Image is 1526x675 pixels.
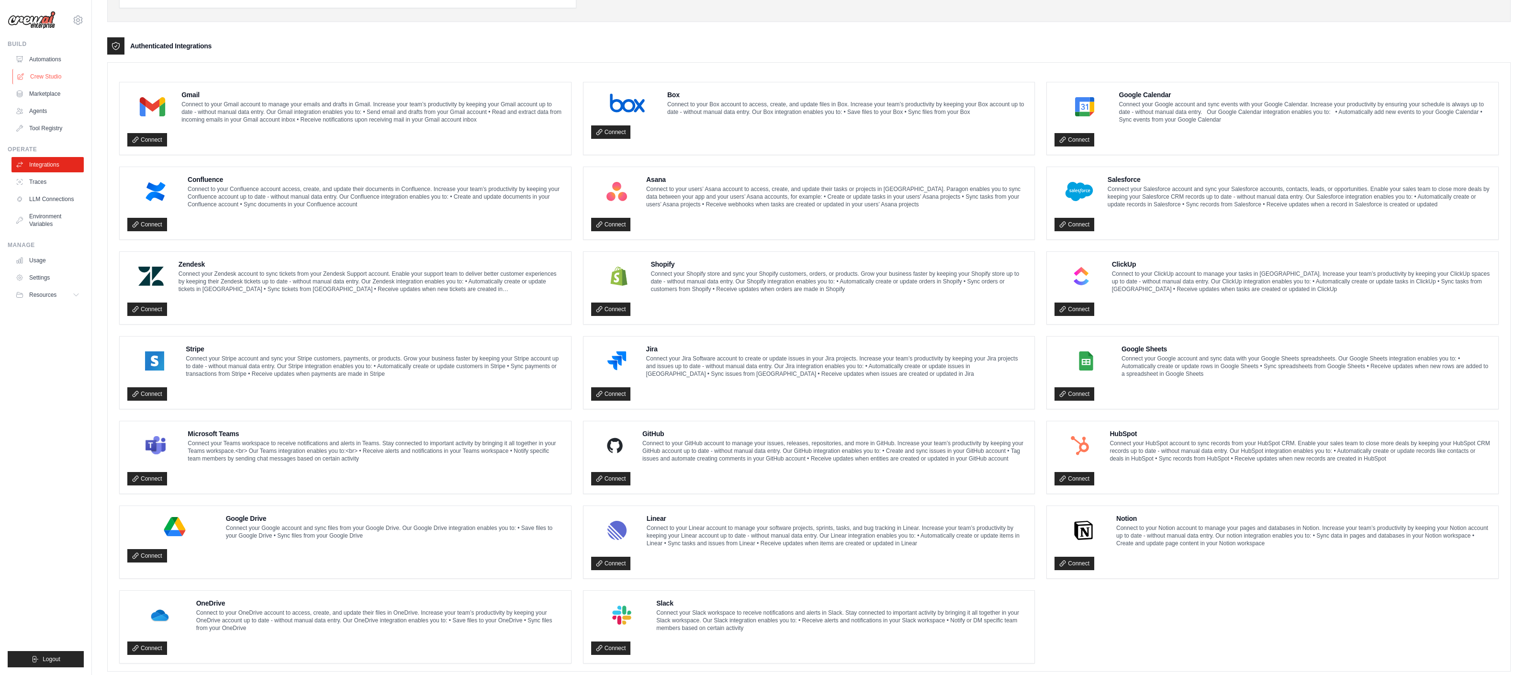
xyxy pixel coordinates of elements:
a: Connect [127,218,167,231]
img: Linear Logo [594,521,640,540]
img: Box Logo [594,93,661,112]
p: Connect to your users’ Asana account to access, create, and update their tasks or projects in [GE... [646,185,1027,208]
h4: OneDrive [196,598,563,608]
a: Connect [127,133,167,146]
h4: Zendesk [179,259,563,269]
a: Marketplace [11,86,84,101]
a: Connect [1055,557,1094,570]
h4: Asana [646,175,1027,184]
img: Google Sheets Logo [1057,351,1115,371]
a: Connect [1055,472,1094,485]
h4: Linear [647,514,1027,523]
p: Connect your Shopify store and sync your Shopify customers, orders, or products. Grow your busine... [651,270,1027,293]
a: Connect [591,125,631,139]
p: Connect your Stripe account and sync your Stripe customers, payments, or products. Grow your busi... [186,355,563,378]
img: HubSpot Logo [1057,436,1103,455]
a: Connect [591,218,631,231]
span: Logout [43,655,60,663]
img: Asana Logo [594,182,640,201]
a: Connect [127,387,167,401]
img: Zendesk Logo [130,267,172,286]
h4: Jira [646,344,1027,354]
img: OneDrive Logo [130,606,190,625]
a: Connect [1055,387,1094,401]
p: Connect to your Confluence account access, create, and update their documents in Confluence. Incr... [188,185,563,208]
h4: Stripe [186,344,563,354]
a: Connect [1055,218,1094,231]
a: Traces [11,174,84,190]
a: Environment Variables [11,209,84,232]
p: Connect your HubSpot account to sync records from your HubSpot CRM. Enable your sales team to clo... [1110,439,1491,462]
p: Connect your Zendesk account to sync tickets from your Zendesk Support account. Enable your suppo... [179,270,563,293]
img: Google Calendar Logo [1057,97,1112,116]
img: Microsoft Teams Logo [130,436,181,455]
div: Build [8,40,84,48]
a: Connect [1055,303,1094,316]
p: Connect to your Box account to access, create, and update files in Box. Increase your team’s prod... [667,101,1027,116]
img: ClickUp Logo [1057,267,1105,286]
h4: ClickUp [1112,259,1491,269]
a: Connect [127,549,167,562]
p: Connect to your Linear account to manage your software projects, sprints, tasks, and bug tracking... [647,524,1027,547]
button: Resources [11,287,84,303]
img: Salesforce Logo [1057,182,1101,201]
a: Crew Studio [12,69,85,84]
h4: Google Sheets [1122,344,1491,354]
img: Gmail Logo [130,97,175,116]
h3: Authenticated Integrations [130,41,212,51]
img: Jira Logo [594,351,640,371]
a: LLM Connections [11,191,84,207]
a: Connect [127,303,167,316]
a: Usage [11,253,84,268]
a: Connect [591,303,631,316]
h4: Google Drive [226,514,563,523]
h4: Confluence [188,175,563,184]
h4: GitHub [642,429,1027,439]
p: Connect your Google account and sync data with your Google Sheets spreadsheets. Our Google Sheets... [1122,355,1491,378]
a: Integrations [11,157,84,172]
p: Connect to your Notion account to manage your pages and databases in Notion. Increase your team’s... [1116,524,1491,547]
a: Tool Registry [11,121,84,136]
img: Slack Logo [594,606,650,625]
a: Connect [1055,133,1094,146]
a: Connect [591,557,631,570]
div: Manage [8,241,84,249]
p: Connect to your Gmail account to manage your emails and drafts in Gmail. Increase your team’s pro... [181,101,563,124]
p: Connect your Slack workspace to receive notifications and alerts in Slack. Stay connected to impo... [656,609,1027,632]
h4: Salesforce [1108,175,1491,184]
a: Connect [591,641,631,655]
p: Connect your Salesforce account and sync your Salesforce accounts, contacts, leads, or opportunit... [1108,185,1491,208]
img: Notion Logo [1057,521,1110,540]
h4: Google Calendar [1119,90,1491,100]
p: Connect your Google account and sync files from your Google Drive. Our Google Drive integration e... [226,524,563,540]
img: Google Drive Logo [130,517,219,536]
img: Stripe Logo [130,351,179,371]
a: Connect [127,641,167,655]
a: Connect [591,472,631,485]
h4: Gmail [181,90,563,100]
button: Logout [8,651,84,667]
p: Connect your Jira Software account to create or update issues in your Jira projects. Increase you... [646,355,1027,378]
img: Confluence Logo [130,182,181,201]
h4: Notion [1116,514,1491,523]
a: Connect [591,387,631,401]
img: Logo [8,11,56,29]
span: Resources [29,291,56,299]
p: Connect your Teams workspace to receive notifications and alerts in Teams. Stay connected to impo... [188,439,563,462]
h4: Box [667,90,1027,100]
h4: HubSpot [1110,429,1491,439]
p: Connect to your OneDrive account to access, create, and update their files in OneDrive. Increase ... [196,609,563,632]
a: Settings [11,270,84,285]
h4: Shopify [651,259,1027,269]
h4: Slack [656,598,1027,608]
img: GitHub Logo [594,436,636,455]
p: Connect to your GitHub account to manage your issues, releases, repositories, and more in GitHub.... [642,439,1027,462]
div: Operate [8,146,84,153]
a: Automations [11,52,84,67]
a: Connect [127,472,167,485]
a: Agents [11,103,84,119]
p: Connect to your ClickUp account to manage your tasks in [GEOGRAPHIC_DATA]. Increase your team’s p... [1112,270,1491,293]
h4: Microsoft Teams [188,429,563,439]
p: Connect your Google account and sync events with your Google Calendar. Increase your productivity... [1119,101,1491,124]
img: Shopify Logo [594,267,644,286]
